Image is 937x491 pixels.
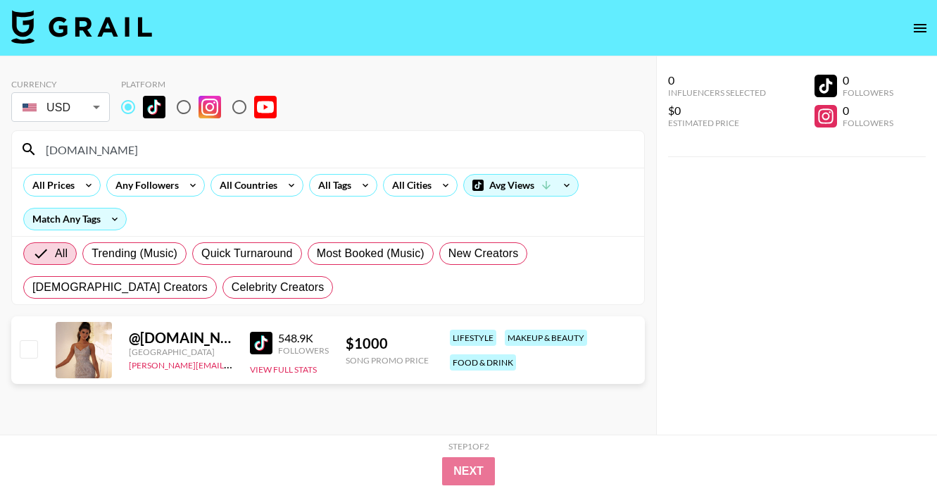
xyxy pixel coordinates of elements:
[448,441,489,452] div: Step 1 of 2
[14,95,107,120] div: USD
[843,104,893,118] div: 0
[843,87,893,98] div: Followers
[843,73,893,87] div: 0
[317,245,425,262] span: Most Booked (Music)
[867,421,920,474] iframe: Drift Widget Chat Controller
[668,73,766,87] div: 0
[107,175,182,196] div: Any Followers
[668,87,766,98] div: Influencers Selected
[201,245,293,262] span: Quick Turnaround
[232,279,325,296] span: Celebrity Creators
[668,118,766,128] div: Estimated Price
[211,175,280,196] div: All Countries
[346,335,429,352] div: $ 1000
[450,330,496,346] div: lifestyle
[278,345,329,356] div: Followers
[129,357,337,371] a: [PERSON_NAME][EMAIL_ADDRESS][DOMAIN_NAME]
[668,104,766,118] div: $0
[129,347,233,357] div: [GEOGRAPHIC_DATA]
[250,364,317,375] button: View Full Stats
[37,138,636,161] input: Search by User Name
[55,245,68,262] span: All
[143,96,165,118] img: TikTok
[843,118,893,128] div: Followers
[24,175,77,196] div: All Prices
[278,331,329,345] div: 548.9K
[11,10,152,44] img: Grail Talent
[310,175,354,196] div: All Tags
[250,332,272,354] img: TikTok
[121,79,288,89] div: Platform
[24,209,126,230] div: Match Any Tags
[346,355,429,366] div: Song Promo Price
[129,329,233,347] div: @ [DOMAIN_NAME]
[505,330,587,346] div: makeup & beauty
[448,245,519,262] span: New Creators
[11,79,110,89] div: Currency
[906,14,934,42] button: open drawer
[199,96,221,118] img: Instagram
[384,175,434,196] div: All Cities
[254,96,277,118] img: YouTube
[442,457,495,485] button: Next
[32,279,208,296] span: [DEMOGRAPHIC_DATA] Creators
[464,175,578,196] div: Avg Views
[92,245,177,262] span: Trending (Music)
[450,354,516,371] div: food & drink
